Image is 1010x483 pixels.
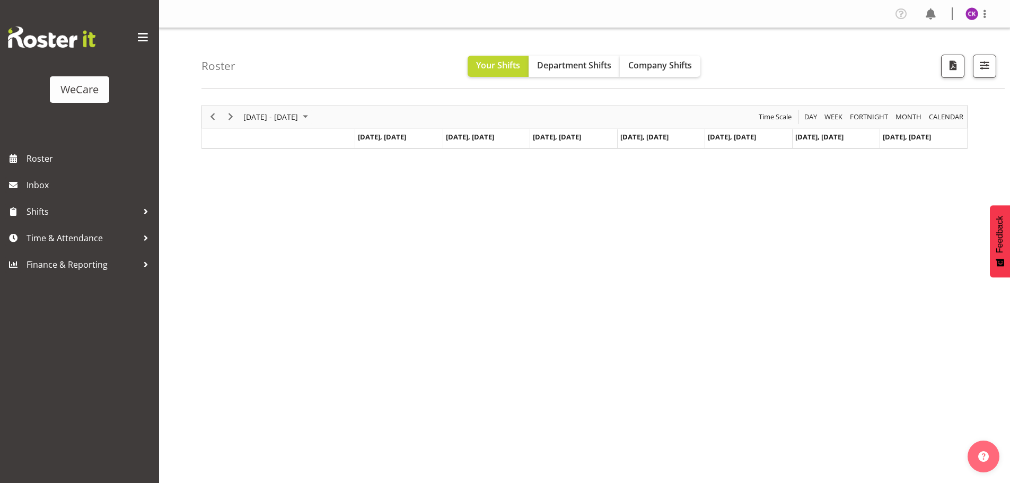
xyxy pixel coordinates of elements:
[476,59,520,71] span: Your Shifts
[628,59,692,71] span: Company Shifts
[537,59,611,71] span: Department Shifts
[965,7,978,20] img: chloe-kim10479.jpg
[27,177,154,193] span: Inbox
[27,230,138,246] span: Time & Attendance
[27,257,138,273] span: Finance & Reporting
[995,216,1005,253] span: Feedback
[201,60,235,72] h4: Roster
[27,151,154,166] span: Roster
[941,55,964,78] button: Download a PDF of the roster according to the set date range.
[978,451,989,462] img: help-xxl-2.png
[8,27,95,48] img: Rosterit website logo
[620,56,700,77] button: Company Shifts
[27,204,138,219] span: Shifts
[529,56,620,77] button: Department Shifts
[468,56,529,77] button: Your Shifts
[990,205,1010,277] button: Feedback - Show survey
[60,82,99,98] div: WeCare
[973,55,996,78] button: Filter Shifts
